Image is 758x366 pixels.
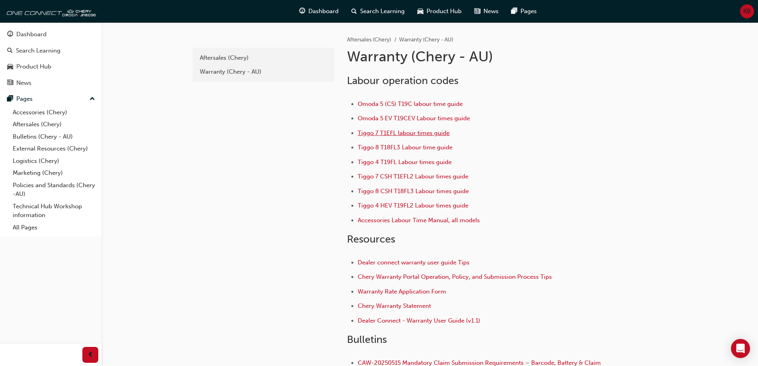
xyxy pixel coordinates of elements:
[511,6,517,16] span: pages-icon
[10,131,98,143] a: Bulletins (Chery - AU)
[3,92,98,106] button: Pages
[16,30,47,39] div: Dashboard
[731,339,750,358] div: Open Intercom Messenger
[740,4,754,18] button: KB
[10,167,98,179] a: Marketing (Chery)
[3,43,98,58] a: Search Learning
[200,53,327,63] div: Aftersales (Chery)
[358,273,552,280] a: Chery Warranty Portal Operation, Policy, and Submission Process Tips
[90,94,95,104] span: up-icon
[358,317,480,324] a: Dealer Connect - Warranty User Guide (v1.1)
[505,3,543,20] a: pages-iconPages
[16,94,33,104] div: Pages
[10,118,98,131] a: Aftersales (Chery)
[293,3,345,20] a: guage-iconDashboard
[10,143,98,155] a: External Resources (Chery)
[360,7,405,16] span: Search Learning
[16,62,51,71] div: Product Hub
[200,67,327,76] div: Warranty (Chery - AU)
[345,3,411,20] a: search-iconSearch Learning
[7,47,13,55] span: search-icon
[4,3,95,19] img: oneconnect
[88,350,94,360] span: prev-icon
[347,333,387,346] span: Bulletins
[743,7,751,16] span: KB
[196,51,331,65] a: Aftersales (Chery)
[483,7,499,16] span: News
[358,188,469,195] a: Tiggo 8 CSH T18FL3 Labour times guide
[10,221,98,234] a: All Pages
[468,3,505,20] a: news-iconNews
[7,96,13,103] span: pages-icon
[16,78,31,88] div: News
[411,3,468,20] a: car-iconProduct Hub
[7,80,13,87] span: news-icon
[358,144,452,151] a: Tiggo 8 T18FL3 Labour time guide
[358,259,470,266] a: Dealer connect warranty user guide Tips
[10,106,98,119] a: Accessories (Chery)
[10,200,98,221] a: Technical Hub Workshop information
[196,65,331,79] a: Warranty (Chery - AU)
[3,25,98,92] button: DashboardSearch LearningProduct HubNews
[351,6,357,16] span: search-icon
[417,6,423,16] span: car-icon
[358,173,468,180] a: Tiggo 7 CSH T1EFL2 Labour times guide
[358,100,463,108] a: Omoda 5 (C5) T19C labour time guide
[299,6,305,16] span: guage-icon
[10,179,98,200] a: Policies and Standards (Chery -AU)
[3,59,98,74] a: Product Hub
[474,6,480,16] span: news-icon
[347,233,395,245] span: Resources
[358,202,468,209] a: Tiggo 4 HEV T19FL2 Labour times guide
[358,288,446,295] a: Warranty Rate Application Form
[308,7,339,16] span: Dashboard
[358,217,480,224] a: Accessories Labour Time Manual, all models
[3,76,98,90] a: News
[347,48,608,65] h1: Warranty (Chery - AU)
[347,36,391,43] a: Aftersales (Chery)
[427,7,462,16] span: Product Hub
[358,129,450,137] a: Tiggo 7 T1EFL labour times guide
[358,159,452,166] a: Tiggo 4 T19FL Labour times guide
[16,46,60,55] div: Search Learning
[399,35,453,45] li: Warranty (Chery - AU)
[10,155,98,167] a: Logistics (Chery)
[7,31,13,38] span: guage-icon
[358,115,470,122] a: Omoda 5 EV T19CEV Labour times guide
[347,74,458,87] span: Labour operation codes
[358,302,431,309] a: Chery Warranty Statement
[520,7,537,16] span: Pages
[3,27,98,42] a: Dashboard
[7,63,13,70] span: car-icon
